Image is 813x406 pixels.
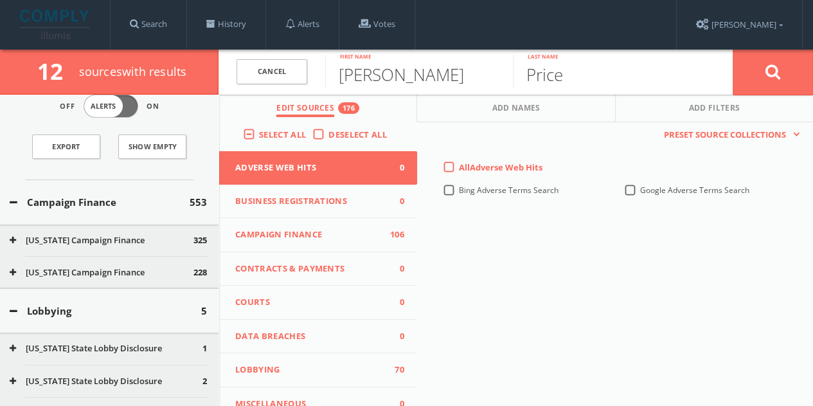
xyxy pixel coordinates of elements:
[417,95,615,122] button: Add Names
[385,161,404,174] span: 0
[147,101,159,112] span: On
[10,342,202,355] button: [US_STATE] State Lobby Disclosure
[385,195,404,208] span: 0
[235,263,385,275] span: Contracts & Payments
[385,228,404,241] span: 106
[219,320,417,354] button: Data Breaches0
[219,252,417,286] button: Contracts & Payments0
[219,286,417,320] button: Courts0
[10,375,202,388] button: [US_STATE] State Lobby Disclosure
[193,234,207,247] span: 325
[459,185,558,196] span: Bing Adverse Terms Search
[459,161,542,173] span: All Adverse Web Hits
[235,364,385,376] span: Lobbying
[640,185,749,196] span: Google Adverse Terms Search
[237,59,307,84] a: Cancel
[219,353,417,387] button: Lobbying70
[235,228,385,241] span: Campaign Finance
[385,296,404,309] span: 0
[10,234,193,247] button: [US_STATE] Campaign Finance
[20,10,92,39] img: illumis
[60,101,75,112] span: Off
[235,195,385,208] span: Business Registrations
[338,102,359,114] div: 176
[118,134,186,159] button: Show Empty
[385,364,404,376] span: 70
[10,195,190,210] button: Campaign Finance
[235,296,385,309] span: Courts
[219,185,417,219] button: Business Registrations0
[219,218,417,252] button: Campaign Finance106
[202,342,207,355] span: 1
[202,375,207,388] span: 2
[328,129,387,140] span: Deselect All
[219,95,417,122] button: Edit Sources176
[385,330,404,343] span: 0
[276,102,334,117] span: Edit Sources
[79,64,187,79] span: source s with results
[193,266,207,279] span: 228
[657,129,792,142] span: Preset Source Collections
[657,129,800,142] button: Preset Source Collections
[616,95,813,122] button: Add Filters
[32,134,100,159] a: Export
[385,263,404,275] span: 0
[235,161,385,174] span: Adverse Web Hits
[10,304,201,318] button: Lobbying
[190,195,207,210] span: 553
[37,56,74,86] span: 12
[201,304,207,318] span: 5
[10,266,193,279] button: [US_STATE] Campaign Finance
[492,102,541,117] span: Add Names
[219,151,417,185] button: Adverse Web Hits0
[259,129,306,140] span: Select All
[689,102,740,117] span: Add Filters
[235,330,385,343] span: Data Breaches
